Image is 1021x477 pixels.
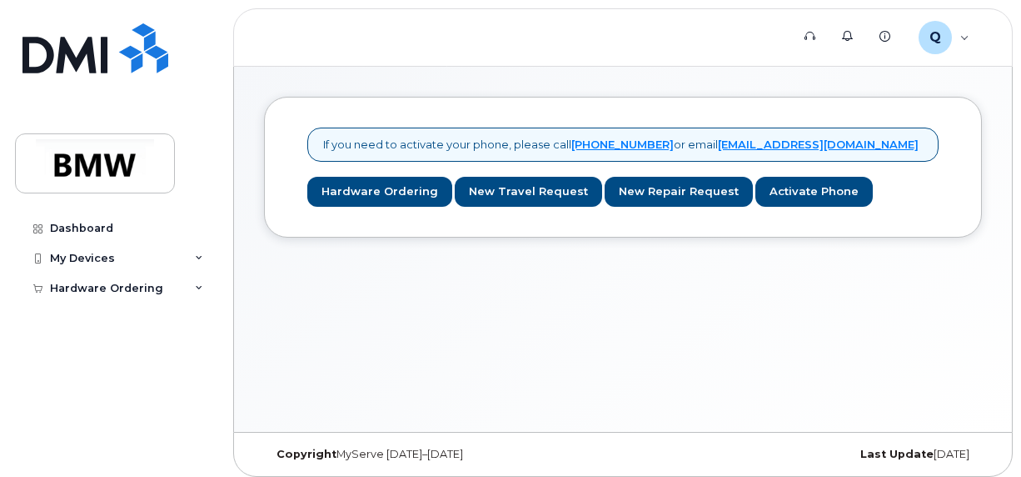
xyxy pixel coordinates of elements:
a: Activate Phone [755,177,873,208]
strong: Copyright [276,448,336,460]
a: Hardware Ordering [307,177,452,208]
p: If you need to activate your phone, please call or email [323,137,919,153]
div: MyServe [DATE]–[DATE] [264,448,503,461]
strong: Last Update [860,448,934,460]
a: New Travel Request [455,177,602,208]
a: [PHONE_NUMBER] [571,138,674,151]
a: [EMAIL_ADDRESS][DOMAIN_NAME] [718,138,919,151]
div: [DATE] [743,448,982,461]
a: New Repair Request [605,177,753,208]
